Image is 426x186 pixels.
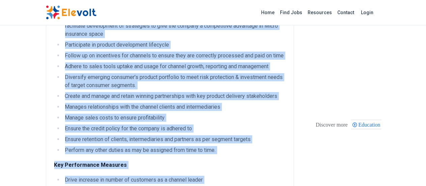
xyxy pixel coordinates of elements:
a: Contact [335,7,357,18]
li: Adhere to sales tools uptake and usage for channel growth, reporting and management [63,62,286,71]
li: Create and manage and retain winning partnerships with key product delivery stakeholders [63,92,286,100]
li: Participate in product development lifecycle [63,41,286,49]
iframe: Chat Widget [392,154,426,186]
img: Elevolt [46,5,96,20]
div: Education [351,120,381,129]
a: Find Jobs [278,7,305,18]
div: These are topics related to the article that might interest you [316,120,348,130]
a: Home [259,7,278,18]
li: Manages relationships with the channel clients and intermediaries [63,103,286,111]
a: Login [357,6,378,19]
li: Ensure retention of clients, intermediaries and partners as per segment targets [63,135,286,143]
a: Resources [305,7,335,18]
li: Ensure the credit policy for the company is adhered to [63,125,286,133]
li: Follow up on incentives for channels to ensure they are correctly processed and paid on time [63,52,286,60]
li: Drive increase in number of customers as a channel leader [63,176,286,184]
li: Assist Head of SMEs & Alternate Channels to gather marketing intelligence and statistics to facil... [63,14,286,38]
li: Manage sales costs to ensure profitability [63,114,286,122]
strong: Key Performance Measures [54,162,127,168]
span: Education [359,122,382,128]
li: Diversify emerging consumer’s product portfolio to meet risk protection & investment needs of tar... [63,73,286,89]
li: Perform any other duties as may be assigned from time to time. [63,146,286,154]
